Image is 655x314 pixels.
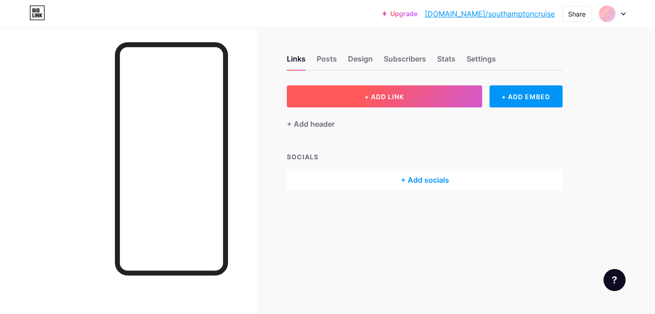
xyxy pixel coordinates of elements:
div: Posts [317,53,337,70]
div: Stats [437,53,456,70]
a: Upgrade [382,10,417,17]
div: + Add socials [287,169,563,191]
div: Subscribers [384,53,426,70]
div: + Add header [287,118,335,129]
button: + ADD LINK [287,85,482,107]
div: SOCIALS [287,152,563,162]
div: Links [287,53,306,70]
div: Share [568,9,586,19]
div: Settings [467,53,496,70]
div: Design [348,53,373,70]
div: + ADD EMBED [490,85,563,107]
span: + ADD LINK [365,93,404,101]
a: [DOMAIN_NAME]/southamptoncruise [425,8,555,19]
